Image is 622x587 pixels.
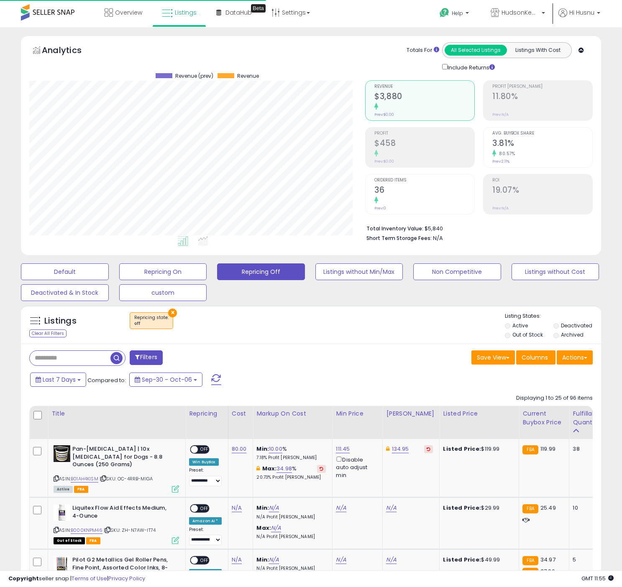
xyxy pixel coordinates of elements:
div: Displaying 1 to 25 of 96 items [516,394,593,402]
div: Listed Price [443,409,515,418]
button: Save View [471,350,515,365]
span: FBA [86,537,100,544]
b: Total Inventory Value: [366,225,423,232]
h2: 36 [374,185,474,197]
span: OFF [198,446,211,453]
b: Listed Price: [443,445,481,453]
small: Prev: 2.11% [492,159,509,164]
b: Listed Price: [443,556,481,564]
small: FBA [522,445,538,454]
div: Preset: [189,527,222,546]
img: 41JX97mRnoL._SL40_.jpg [54,445,70,462]
div: Win BuyBox [189,458,219,466]
button: Sep-30 - Oct-06 [129,373,202,387]
span: DataHub [225,8,252,17]
span: All listings currently available for purchase on Amazon [54,486,73,493]
span: Help [452,10,463,17]
a: N/A [232,556,242,564]
a: Terms of Use [72,574,107,582]
div: Title [51,409,182,418]
span: N/A [433,234,443,242]
a: 10.00 [269,445,282,453]
div: 10 [573,504,599,512]
div: seller snap | | [8,575,145,583]
label: Active [512,322,528,329]
span: Columns [522,353,548,362]
span: FBA [74,486,88,493]
a: N/A [269,504,279,512]
th: The percentage added to the cost of goods (COGS) that forms the calculator for Min & Max prices. [253,406,333,439]
div: $29.99 [443,504,512,512]
span: Overview [115,8,142,17]
b: Pan-[MEDICAL_DATA] | 10x [MEDICAL_DATA] for Dogs - 8.8 Ounces (250 Grams) [72,445,174,471]
span: Last 7 Days [43,375,76,384]
p: 7.18% Profit [PERSON_NAME] [256,455,326,461]
div: Cost [232,409,250,418]
p: 20.73% Profit [PERSON_NAME] [256,475,326,480]
div: ASIN: [54,504,179,543]
strong: Copyright [8,574,39,582]
b: Min: [256,445,269,453]
button: Last 7 Days [30,373,86,387]
div: % [256,465,326,480]
a: N/A [386,504,396,512]
img: 41OQVnPprqL._SL40_.jpg [54,556,70,573]
small: FBA [522,556,538,565]
span: | SKU: ZH-N7AW-IT74 [104,527,156,533]
b: Short Term Storage Fees: [366,235,432,242]
button: Repricing Off [217,263,305,280]
button: Columns [516,350,555,365]
div: Disable auto adjust min [336,455,376,479]
button: Filters [130,350,162,365]
div: Min Price [336,409,379,418]
span: All listings that are currently out of stock and unavailable for purchase on Amazon [54,537,85,544]
div: 5 [573,556,599,564]
b: Listed Price: [443,504,481,512]
small: 80.57% [496,151,515,157]
button: custom [119,284,207,301]
a: N/A [232,504,242,512]
a: B000KNPM46 [71,527,102,534]
span: Avg. Buybox Share [492,131,592,136]
div: Fulfillable Quantity [573,409,602,427]
div: Tooltip anchor [251,4,266,13]
a: N/A [271,524,281,532]
div: Current Buybox Price [522,409,566,427]
div: Preset: [189,467,222,486]
a: 80.00 [232,445,247,453]
div: Repricing [189,409,225,418]
span: Ordered Items [374,178,474,183]
b: Max: [262,464,277,472]
span: Repricing state : [134,314,169,327]
label: Out of Stock [512,331,543,338]
a: N/A [269,556,279,564]
button: Listings without Cost [512,263,599,280]
span: OFF [198,557,211,564]
button: × [168,309,177,317]
span: Revenue [237,73,259,79]
div: off [134,321,169,327]
a: Help [433,1,477,27]
button: Listings without Min/Max [315,263,403,280]
small: Prev: 0 [374,206,386,211]
span: | SKU: OC-4RRB-MIGA [100,475,153,482]
small: Prev: $0.00 [374,112,394,117]
button: Repricing On [119,263,207,280]
b: Min: [256,556,269,564]
div: [PERSON_NAME] [386,409,436,418]
b: Min: [256,504,269,512]
span: Profit [PERSON_NAME] [492,84,592,89]
a: Privacy Policy [108,574,145,582]
span: Compared to: [87,376,126,384]
div: Amazon AI * [189,517,222,525]
h2: 11.80% [492,92,592,103]
small: FBA [522,504,538,513]
p: Listing States: [505,312,601,320]
button: Default [21,263,109,280]
b: Max: [256,524,271,532]
a: N/A [386,556,396,564]
b: Liquitex Flow Aid Effects Medium, 4-Ounce [72,504,174,522]
button: Actions [557,350,593,365]
h2: 3.81% [492,138,592,150]
button: Deactivated & In Stock [21,284,109,301]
